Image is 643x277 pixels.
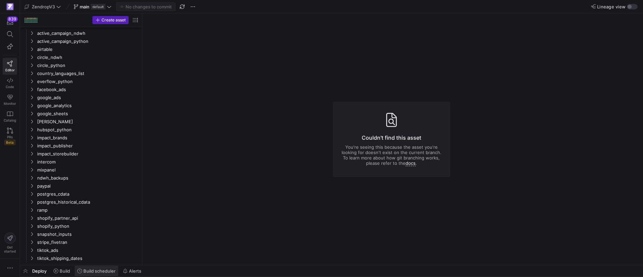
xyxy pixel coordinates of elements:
a: Monitor [3,91,17,108]
button: Getstarted [3,230,17,256]
span: ramp [37,206,138,214]
img: https://storage.googleapis.com/y42-prod-data-exchange/images/qZXOSqkTtPuVcXVzF40oUlM07HVTwZXfPK0U... [7,3,13,10]
span: airtable [37,46,138,53]
span: active_campaign_python [37,38,138,45]
span: tiktok_ads [37,247,138,254]
div: Press SPACE to select this row. [23,174,139,182]
div: Press SPACE to select this row. [23,37,139,45]
button: Alerts [120,265,144,277]
span: google_sheets [37,110,138,118]
div: Press SPACE to select this row. [23,158,139,166]
span: paypal [37,182,138,190]
span: impact_storebuilder [37,150,138,158]
span: Build scheduler [83,268,116,274]
div: Press SPACE to select this row. [23,93,139,101]
span: Get started [4,245,16,253]
span: mixpanel [37,166,138,174]
span: ndwh_backups [37,174,138,182]
span: default [91,4,105,9]
div: Press SPACE to select this row. [23,166,139,174]
div: Press SPACE to select this row. [23,190,139,198]
div: Press SPACE to select this row. [23,61,139,69]
span: Build [60,268,70,274]
button: Create asset [92,16,129,24]
span: everflow_python [37,78,138,85]
span: Create asset [101,18,126,22]
button: maindefault [72,2,113,11]
span: Deploy [32,268,47,274]
div: Press SPACE to select this row. [23,101,139,110]
div: Press SPACE to select this row. [23,110,139,118]
a: docs [406,160,416,166]
div: Press SPACE to select this row. [23,150,139,158]
div: 839 [7,16,18,22]
span: main [80,4,89,9]
div: Press SPACE to select this row. [23,206,139,214]
div: Press SPACE to select this row. [23,230,139,238]
span: Alerts [129,268,141,274]
span: shopify_python [37,222,138,230]
div: Press SPACE to select this row. [23,142,139,150]
span: Monitor [4,101,16,106]
span: Editor [5,68,15,72]
span: hubspot_python [37,126,138,134]
a: Catalog [3,108,17,125]
span: Catalog [4,118,16,122]
a: Code [3,75,17,91]
div: Press SPACE to select this row. [23,85,139,93]
div: Press SPACE to select this row. [23,126,139,134]
span: active_campaign_ndwh [37,29,138,37]
span: stripe_fivetran [37,238,138,246]
span: impact_brands [37,134,138,142]
span: Code [6,85,14,89]
span: Beta [4,140,15,145]
a: Editor [3,58,17,75]
span: google_analytics [37,102,138,110]
span: intercom [37,158,138,166]
span: PRs [7,135,13,139]
span: postgres_cdata [37,190,138,198]
span: shopify_partner_api [37,214,138,222]
span: postgres_historical_cdata [37,198,138,206]
div: Press SPACE to select this row. [23,222,139,230]
span: circle_python [37,62,138,69]
span: [PERSON_NAME] [37,118,138,126]
div: Press SPACE to select this row. [23,45,139,53]
span: Lineage view [597,4,626,9]
span: country_languages_list [37,70,138,77]
a: https://storage.googleapis.com/y42-prod-data-exchange/images/qZXOSqkTtPuVcXVzF40oUlM07HVTwZXfPK0U... [3,1,17,12]
div: Press SPACE to select this row. [23,254,139,262]
div: Press SPACE to select this row. [23,53,139,61]
div: Press SPACE to select this row. [23,198,139,206]
p: You're seeing this because the asset you're looking for doesn't exist on the current branch. To l... [341,144,442,166]
span: ZendropV3 [32,4,55,9]
div: Press SPACE to select this row. [23,118,139,126]
div: Press SPACE to select this row. [23,69,139,77]
button: ZendropV3 [23,2,63,11]
div: Press SPACE to select this row. [23,182,139,190]
h3: Couldn't find this asset [341,134,442,142]
span: impact_publisher [37,142,138,150]
a: PRsBeta [3,125,17,148]
div: Press SPACE to select this row. [23,77,139,85]
div: Press SPACE to select this row. [23,134,139,142]
div: Press SPACE to select this row. [23,214,139,222]
button: 839 [3,16,17,28]
span: circle_ndwh [37,54,138,61]
div: Press SPACE to select this row. [23,29,139,37]
span: facebook_ads [37,86,138,93]
span: snapshot_inputs [37,230,138,238]
button: Build [51,265,73,277]
span: tiktok_shipping_dates [37,255,138,262]
div: Press SPACE to select this row. [23,238,139,246]
div: Press SPACE to select this row. [23,246,139,254]
span: google_ads [37,94,138,101]
button: Build scheduler [74,265,119,277]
